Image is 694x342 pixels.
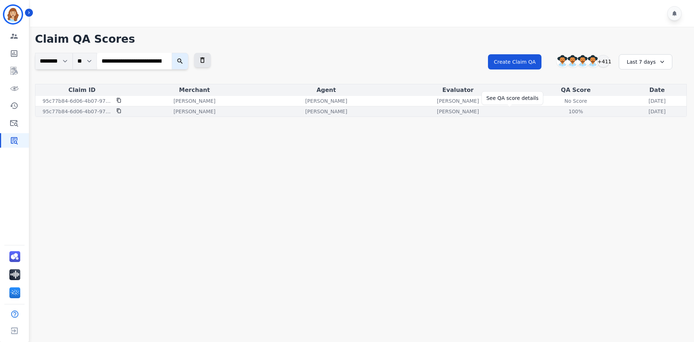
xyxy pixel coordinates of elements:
[619,54,672,69] div: Last 7 days
[488,54,541,69] button: Create Claim QA
[394,86,522,94] div: Evaluator
[43,97,112,105] p: 95c77b84-6d06-4b07-9700-5ac3b7cb0c30
[629,86,685,94] div: Date
[560,108,592,115] div: 100%
[35,33,687,46] h1: Claim QA Scores
[437,108,479,115] p: [PERSON_NAME]
[648,97,665,105] p: [DATE]
[305,108,347,115] p: [PERSON_NAME]
[486,94,538,102] div: See QA score details
[37,86,127,94] div: Claim ID
[173,97,215,105] p: [PERSON_NAME]
[130,86,259,94] div: Merchant
[173,108,215,115] p: [PERSON_NAME]
[597,55,609,67] div: +411
[43,108,112,115] p: 95c77b84-6d06-4b07-9700-5ac3b7cb0c30
[525,86,626,94] div: QA Score
[4,6,22,23] img: Bordered avatar
[648,108,665,115] p: [DATE]
[262,86,390,94] div: Agent
[437,97,479,105] p: [PERSON_NAME]
[305,97,347,105] p: [PERSON_NAME]
[560,97,592,105] div: No Score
